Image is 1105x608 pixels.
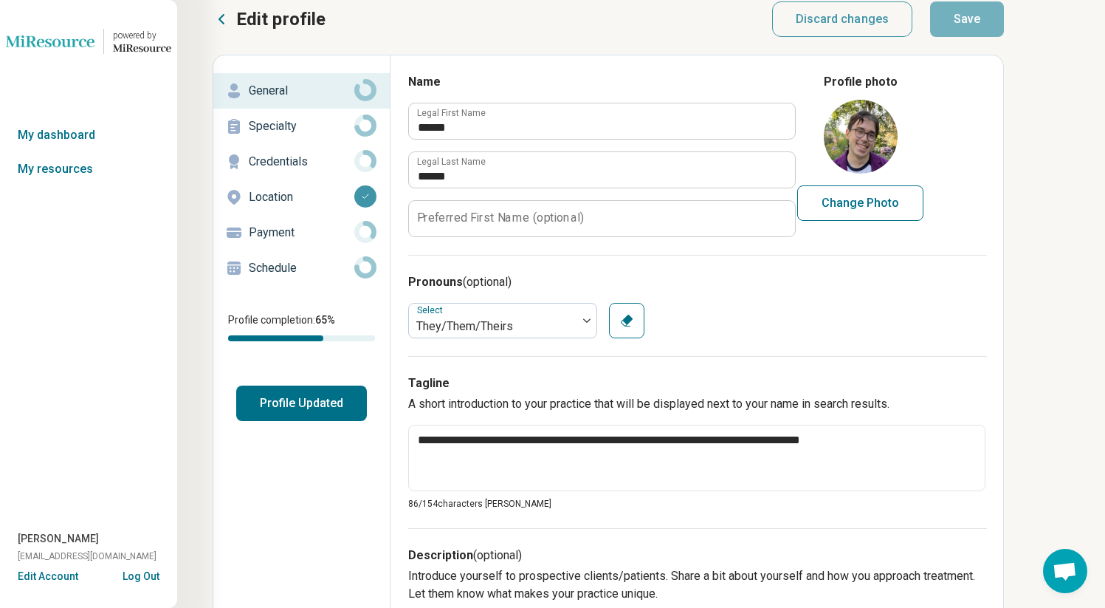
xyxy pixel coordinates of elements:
[408,497,987,510] p: 86/ 154 characters [PERSON_NAME]
[213,109,390,144] a: Specialty
[213,73,390,109] a: General
[228,335,375,341] div: Profile completion
[236,7,326,31] p: Edit profile
[18,569,78,584] button: Edit Account
[463,275,512,289] span: (optional)
[824,73,898,91] legend: Profile photo
[249,153,354,171] p: Credentials
[213,250,390,286] a: Schedule
[213,215,390,250] a: Payment
[6,24,94,59] img: Lions
[249,117,354,135] p: Specialty
[213,144,390,180] a: Credentials
[824,100,898,174] img: avatar image
[772,1,913,37] button: Discard changes
[213,7,326,31] button: Edit profile
[930,1,1004,37] button: Save
[408,547,987,564] h3: Description
[417,212,584,224] label: Preferred First Name (optional)
[236,386,367,421] button: Profile Updated
[18,531,99,547] span: [PERSON_NAME]
[249,224,354,242] p: Payment
[416,318,570,335] div: They/Them/Theirs
[6,24,171,59] a: Lionspowered by
[249,82,354,100] p: General
[213,304,390,350] div: Profile completion:
[315,314,335,326] span: 65 %
[1043,549,1087,593] div: Open chat
[473,548,522,562] span: (optional)
[213,180,390,215] a: Location
[408,73,794,91] h3: Name
[249,188,354,206] p: Location
[408,273,987,291] h3: Pronouns
[113,29,171,42] div: powered by
[797,185,923,221] button: Change Photo
[408,567,987,603] p: Introduce yourself to prospective clients/patients. Share a bit about yourself and how you approa...
[417,305,446,315] label: Select
[417,157,486,166] label: Legal Last Name
[417,109,486,117] label: Legal First Name
[408,395,987,413] p: A short introduction to your practice that will be displayed next to your name in search results.
[18,550,156,563] span: [EMAIL_ADDRESS][DOMAIN_NAME]
[249,259,354,277] p: Schedule
[408,375,987,392] h3: Tagline
[123,569,159,581] button: Log Out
